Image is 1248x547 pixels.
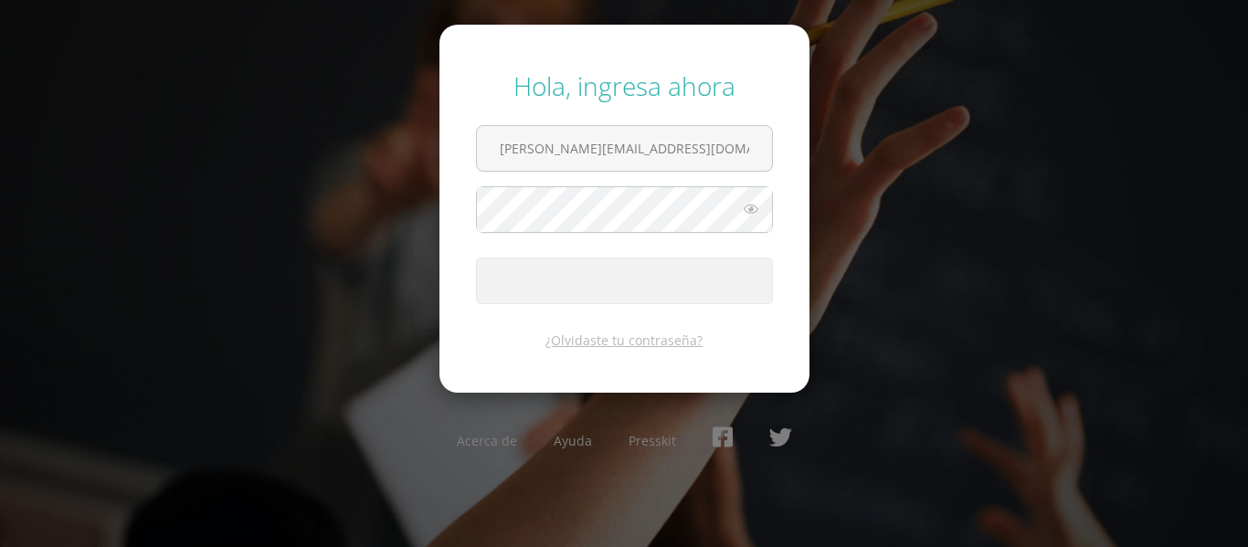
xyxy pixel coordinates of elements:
a: Ayuda [554,432,592,449]
button: Ingresar [476,258,773,304]
a: Acerca de [457,432,517,449]
a: Presskit [629,432,676,449]
a: ¿Olvidaste tu contraseña? [545,331,703,349]
input: Correo electrónico o usuario [477,126,772,171]
div: Hola, ingresa ahora [476,68,773,103]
